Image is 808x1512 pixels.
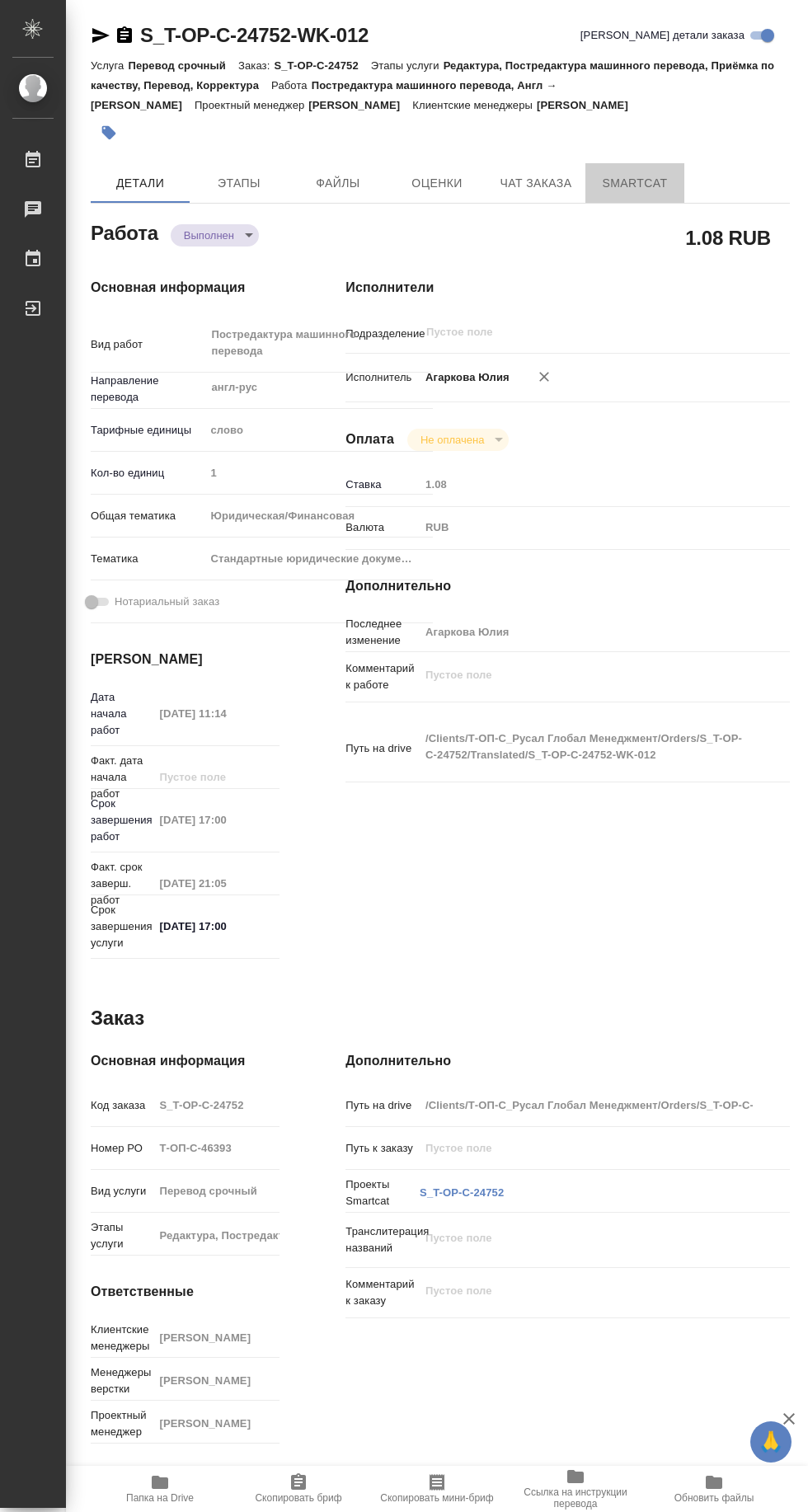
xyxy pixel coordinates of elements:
span: 🙏 [757,1425,785,1459]
p: Путь на drive [345,740,420,757]
div: Стандартные юридические документы, договоры, уставы [204,545,433,573]
p: Номер РО [91,1140,153,1157]
p: Код заказа [91,1097,153,1114]
input: Пустое поле [420,620,753,644]
div: Юридическая/Финансовая [204,502,433,530]
input: Пустое поле [204,461,433,485]
span: Файлы [298,173,378,194]
p: Вид услуги [91,1183,153,1200]
button: Не оплачена [416,433,489,447]
input: Пустое поле [425,322,714,342]
input: Пустое поле [153,702,280,725]
span: Этапы [200,173,279,194]
p: [PERSON_NAME] [308,99,412,111]
p: Проектный менеджер [195,99,308,111]
span: Скопировать бриф [255,1492,341,1504]
button: Скопировать бриф [229,1466,368,1512]
p: Менеджеры верстки [91,1364,153,1397]
span: Ссылка на инструкции перевода [516,1486,635,1510]
p: Агаркова Юлия [420,369,510,386]
p: Кол-во единиц [91,465,204,481]
input: Пустое поле [153,1093,280,1117]
span: Чат заказа [496,173,575,194]
div: слово [204,416,433,444]
a: S_T-OP-C-24752-WK-012 [140,24,369,46]
p: Услуга [91,59,128,72]
p: Клиентские менеджеры [91,1322,153,1355]
h2: Работа [91,217,158,247]
p: Проектный менеджер [91,1407,153,1440]
p: Заказ: [238,59,274,72]
p: Комментарий к работе [345,660,420,693]
input: Пустое поле [153,808,280,832]
div: Выполнен [171,224,259,247]
h4: Дополнительно [345,1051,790,1071]
span: SmartCat [595,173,674,194]
h2: Заказ [91,1005,144,1031]
p: Тематика [91,551,204,567]
p: Клиентские менеджеры [412,99,537,111]
span: Обновить файлы [674,1492,754,1504]
p: Вид работ [91,336,204,353]
p: Срок завершения работ [91,796,153,845]
h4: Исполнители [345,278,790,298]
input: Пустое поле [153,1179,280,1203]
h4: Основная информация [91,278,280,298]
h4: Основная информация [91,1051,280,1071]
span: Детали [101,173,180,194]
p: Проекты Smartcat [345,1176,420,1209]
button: Папка на Drive [91,1466,229,1512]
input: Пустое поле [420,472,753,496]
button: Скопировать мини-бриф [368,1466,506,1512]
p: Дата начала работ [91,689,153,739]
input: Пустое поле [153,871,280,895]
div: Выполнен [407,429,509,451]
span: Нотариальный заказ [115,594,219,610]
input: Пустое поле [153,765,280,789]
input: Пустое поле [420,1093,753,1117]
button: Ссылка на инструкции перевода [506,1466,645,1512]
input: Пустое поле [153,1326,280,1350]
input: Пустое поле [153,1369,280,1392]
textarea: /Clients/Т-ОП-С_Русал Глобал Менеджмент/Orders/S_T-OP-C-24752/Translated/S_T-OP-C-24752-WK-012 [420,725,753,769]
input: Пустое поле [153,1136,280,1160]
input: ✎ Введи что-нибудь [153,914,280,938]
h2: 1.08 RUB [685,223,771,251]
p: Тарифные единицы [91,422,204,439]
p: Этапы услуги [91,1219,153,1252]
button: 🙏 [750,1421,792,1463]
button: Выполнен [179,228,239,242]
p: Этапы услуги [371,59,444,72]
h4: Дополнительно [345,576,790,596]
button: Добавить тэг [91,115,127,151]
span: Оценки [397,173,477,194]
div: RUB [420,514,753,542]
button: Скопировать ссылку [115,26,134,45]
a: S_T-OP-C-24752 [420,1186,504,1199]
button: Обновить файлы [645,1466,783,1512]
p: Путь к заказу [345,1140,420,1157]
p: Факт. дата начала работ [91,753,153,802]
button: Удалить исполнителя [526,359,562,395]
input: Пустое поле [153,1223,280,1247]
p: [PERSON_NAME] [537,99,641,111]
input: Пустое поле [420,1136,753,1160]
span: Папка на Drive [126,1492,194,1504]
p: Перевод срочный [128,59,238,72]
h4: [PERSON_NAME] [91,650,280,669]
p: S_T-OP-C-24752 [274,59,370,72]
p: Путь на drive [345,1097,420,1114]
p: Факт. срок заверш. работ [91,859,153,909]
p: Комментарий к заказу [345,1276,420,1309]
input: Пустое поле [153,1411,280,1435]
p: Общая тематика [91,508,204,524]
span: [PERSON_NAME] детали заказа [580,27,745,44]
p: Транслитерация названий [345,1223,420,1256]
p: Срок завершения услуги [91,902,153,951]
p: Постредактура машинного перевода, Англ → [PERSON_NAME] [91,79,557,111]
p: Направление перевода [91,373,204,406]
p: Последнее изменение [345,616,420,649]
span: Скопировать мини-бриф [380,1492,493,1504]
h4: Ответственные [91,1282,280,1302]
p: Работа [271,79,312,92]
